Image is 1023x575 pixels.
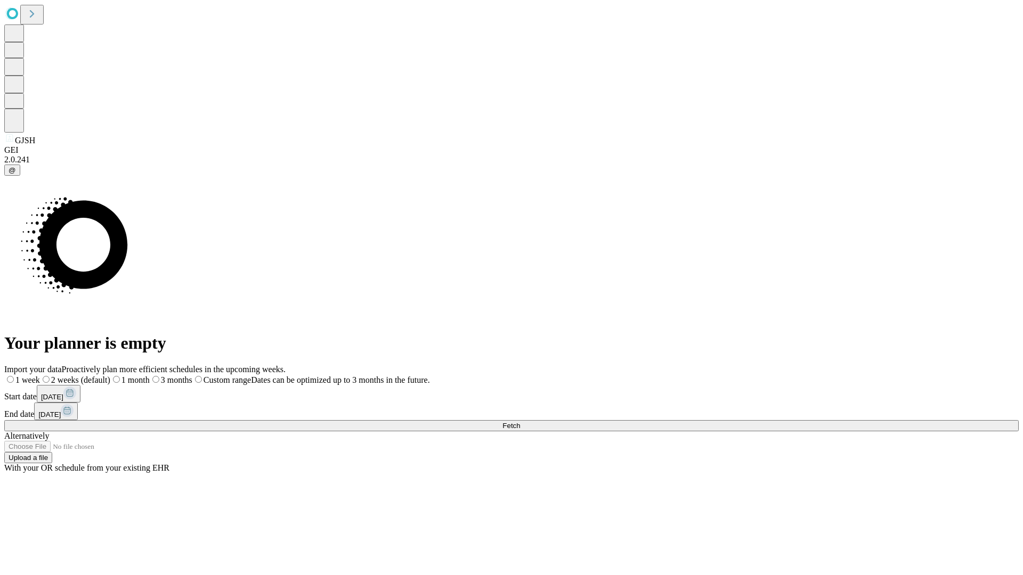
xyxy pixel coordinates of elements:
h1: Your planner is empty [4,333,1019,353]
button: Fetch [4,420,1019,431]
input: Custom rangeDates can be optimized up to 3 months in the future. [195,376,202,383]
span: Custom range [204,375,251,384]
span: With your OR schedule from your existing EHR [4,463,169,472]
span: @ [9,166,16,174]
button: @ [4,165,20,176]
span: Proactively plan more efficient schedules in the upcoming weeks. [62,365,286,374]
input: 2 weeks (default) [43,376,50,383]
span: 2 weeks (default) [51,375,110,384]
input: 1 month [113,376,120,383]
button: [DATE] [34,402,78,420]
span: Fetch [502,422,520,430]
div: 2.0.241 [4,155,1019,165]
span: Alternatively [4,431,49,440]
button: Upload a file [4,452,52,463]
span: [DATE] [41,393,63,401]
span: GJSH [15,136,35,145]
button: [DATE] [37,385,80,402]
span: 3 months [161,375,192,384]
input: 3 months [152,376,159,383]
span: [DATE] [38,410,61,418]
div: End date [4,402,1019,420]
span: Dates can be optimized up to 3 months in the future. [251,375,429,384]
input: 1 week [7,376,14,383]
span: 1 month [121,375,150,384]
span: Import your data [4,365,62,374]
span: 1 week [15,375,40,384]
div: GEI [4,145,1019,155]
div: Start date [4,385,1019,402]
